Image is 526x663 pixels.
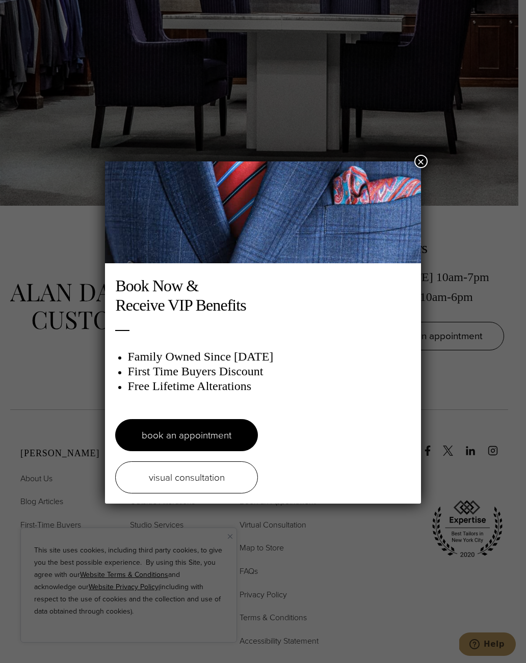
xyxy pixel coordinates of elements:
h2: Book Now & Receive VIP Benefits [115,276,410,315]
a: visual consultation [115,461,258,493]
h3: Family Owned Since [DATE] [127,349,410,364]
span: Help [24,7,45,16]
a: book an appointment [115,419,258,451]
h3: Free Lifetime Alterations [127,379,410,394]
h3: First Time Buyers Discount [127,364,410,379]
button: Close [414,155,428,168]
